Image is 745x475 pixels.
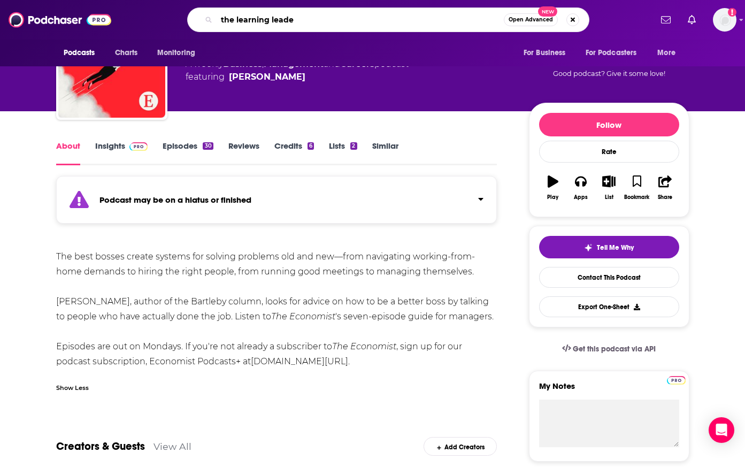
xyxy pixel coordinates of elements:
[554,336,665,362] a: Get this podcast via API
[271,311,335,321] em: The Economist
[9,10,111,30] img: Podchaser - Follow, Share and Rate Podcasts
[539,236,679,258] button: tell me why sparkleTell Me Why
[539,296,679,317] button: Export One-Sheet
[605,194,613,201] div: List
[332,341,396,351] em: The Economist
[509,17,553,22] span: Open Advanced
[56,141,80,165] a: About
[150,43,209,63] button: open menu
[539,381,679,400] label: My Notes
[56,43,109,63] button: open menu
[713,8,736,32] button: Show profile menu
[186,58,409,83] div: A weekly podcast
[56,440,145,453] a: Creators & Guests
[538,6,557,17] span: New
[217,11,504,28] input: Search podcasts, credits, & more...
[187,7,589,32] div: Search podcasts, credits, & more...
[657,45,675,60] span: More
[579,43,652,63] button: open menu
[251,356,348,366] a: [DOMAIN_NAME][URL]
[657,11,675,29] a: Show notifications dropdown
[56,249,497,369] div: The best bosses create systems for solving problems old and new—from navigating working-from-home...
[524,45,566,60] span: For Business
[658,194,672,201] div: Share
[651,168,679,207] button: Share
[308,142,314,150] div: 6
[56,182,497,224] section: Click to expand status details
[504,13,558,26] button: Open AdvancedNew
[586,45,637,60] span: For Podcasters
[163,141,213,165] a: Episodes30
[108,43,144,63] a: Charts
[157,45,195,60] span: Monitoring
[229,71,305,83] a: Andrew Palmer
[553,70,665,78] span: Good podcast? Give it some love!
[597,243,634,252] span: Tell Me Why
[567,168,595,207] button: Apps
[683,11,700,29] a: Show notifications dropdown
[713,8,736,32] img: User Profile
[274,141,314,165] a: Credits6
[186,71,409,83] span: featuring
[99,195,251,205] strong: Podcast may be on a hiatus or finished
[728,8,736,17] svg: Add a profile image
[203,142,213,150] div: 30
[350,142,357,150] div: 2
[667,374,686,385] a: Pro website
[709,417,734,443] div: Open Intercom Messenger
[650,43,689,63] button: open menu
[539,168,567,207] button: Play
[424,437,497,456] div: Add Creators
[713,8,736,32] span: Logged in as megcassidy
[115,45,138,60] span: Charts
[95,141,148,165] a: InsightsPodchaser Pro
[539,267,679,288] a: Contact This Podcast
[516,43,579,63] button: open menu
[584,243,593,252] img: tell me why sparkle
[573,344,656,354] span: Get this podcast via API
[574,194,588,201] div: Apps
[547,194,558,201] div: Play
[539,113,679,136] button: Follow
[153,441,191,452] a: View All
[64,45,95,60] span: Podcasts
[539,141,679,163] div: Rate
[372,141,398,165] a: Similar
[329,141,357,165] a: Lists2
[595,168,623,207] button: List
[129,142,148,151] img: Podchaser Pro
[624,194,649,201] div: Bookmark
[228,141,259,165] a: Reviews
[667,376,686,385] img: Podchaser Pro
[623,168,651,207] button: Bookmark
